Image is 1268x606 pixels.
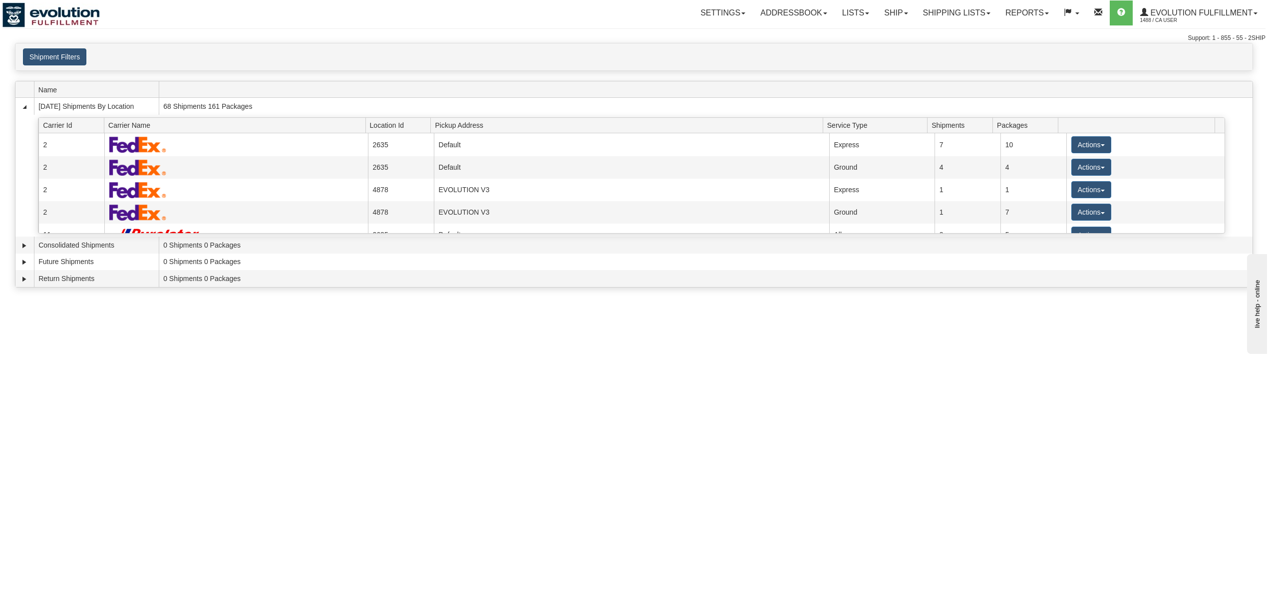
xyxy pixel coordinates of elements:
[1140,15,1215,25] span: 1488 / CA User
[109,182,167,198] img: FedEx Express®
[19,257,29,267] a: Expand
[159,237,1253,254] td: 0 Shipments 0 Packages
[38,133,104,156] td: 2
[434,133,829,156] td: Default
[368,133,434,156] td: 2635
[370,117,431,133] span: Location Id
[19,241,29,251] a: Expand
[1000,156,1066,179] td: 4
[38,179,104,201] td: 2
[1071,136,1111,153] button: Actions
[935,156,1000,179] td: 4
[38,156,104,179] td: 2
[829,224,935,246] td: All
[2,2,100,27] img: logo1488.jpg
[434,201,829,224] td: EVOLUTION V3
[916,0,998,25] a: Shipping lists
[1071,159,1111,176] button: Actions
[34,270,159,287] td: Return Shipments
[38,224,104,246] td: 11
[998,0,1056,25] a: Reports
[829,179,935,201] td: Express
[1071,181,1111,198] button: Actions
[159,98,1253,115] td: 68 Shipments 161 Packages
[827,117,928,133] span: Service Type
[368,179,434,201] td: 4878
[693,0,753,25] a: Settings
[109,136,167,153] img: FedEx Express®
[34,237,159,254] td: Consolidated Shipments
[434,156,829,179] td: Default
[1245,252,1267,354] iframe: chat widget
[1000,224,1066,246] td: 5
[935,201,1000,224] td: 1
[1071,227,1111,244] button: Actions
[935,179,1000,201] td: 1
[435,117,823,133] span: Pickup Address
[434,224,829,246] td: Default
[1000,201,1066,224] td: 7
[829,156,935,179] td: Ground
[935,133,1000,156] td: 7
[23,48,86,65] button: Shipment Filters
[997,117,1058,133] span: Packages
[932,117,992,133] span: Shipments
[1000,133,1066,156] td: 10
[34,254,159,271] td: Future Shipments
[34,98,159,115] td: [DATE] Shipments By Location
[835,0,877,25] a: Lists
[159,254,1253,271] td: 0 Shipments 0 Packages
[368,224,434,246] td: 2635
[753,0,835,25] a: Addressbook
[109,204,167,221] img: FedEx Express®
[19,274,29,284] a: Expand
[2,34,1266,42] div: Support: 1 - 855 - 55 - 2SHIP
[38,201,104,224] td: 2
[1071,204,1111,221] button: Actions
[829,201,935,224] td: Ground
[108,117,365,133] span: Carrier Name
[19,102,29,112] a: Collapse
[434,179,829,201] td: EVOLUTION V3
[109,228,204,242] img: Purolator
[159,270,1253,287] td: 0 Shipments 0 Packages
[1000,179,1066,201] td: 1
[7,8,92,16] div: live help - online
[368,201,434,224] td: 4878
[1148,8,1253,17] span: Evolution Fulfillment
[829,133,935,156] td: Express
[109,159,167,176] img: FedEx Express®
[935,224,1000,246] td: 2
[877,0,915,25] a: Ship
[43,117,104,133] span: Carrier Id
[368,156,434,179] td: 2635
[38,82,159,97] span: Name
[1133,0,1265,25] a: Evolution Fulfillment 1488 / CA User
